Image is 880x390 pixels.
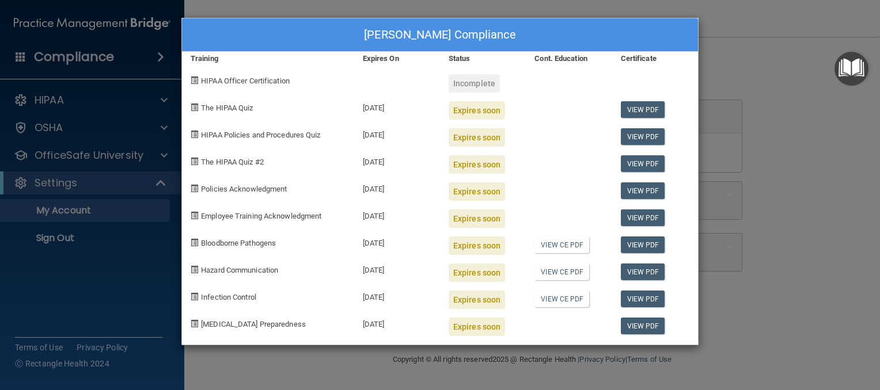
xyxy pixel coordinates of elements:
a: View PDF [621,182,665,199]
div: Expires soon [449,209,505,228]
div: Expires soon [449,236,505,255]
div: [DATE] [354,174,440,201]
div: [DATE] [354,147,440,174]
div: [PERSON_NAME] Compliance [182,18,698,52]
div: Expires soon [449,101,505,120]
div: Expires soon [449,182,505,201]
span: HIPAA Policies and Procedures Quiz [201,131,320,139]
div: Expires soon [449,155,505,174]
span: The HIPAA Quiz #2 [201,158,264,166]
a: View CE PDF [534,290,589,307]
div: Expires soon [449,318,505,336]
div: [DATE] [354,201,440,228]
button: Open Resource Center [835,52,868,86]
span: [MEDICAL_DATA] Preparedness [201,320,306,328]
span: Hazard Communication [201,266,278,274]
div: [DATE] [354,120,440,147]
a: View PDF [621,263,665,280]
a: View PDF [621,209,665,226]
div: Incomplete [449,74,500,93]
span: Infection Control [201,293,256,301]
div: [DATE] [354,228,440,255]
a: View PDF [621,101,665,118]
span: HIPAA Officer Certification [201,77,290,85]
a: View PDF [621,128,665,145]
a: View CE PDF [534,263,589,280]
span: The HIPAA Quiz [201,104,253,112]
span: Employee Training Acknowledgment [201,212,321,220]
a: View PDF [621,236,665,253]
a: View CE PDF [534,236,589,253]
div: [DATE] [354,282,440,309]
div: Expires soon [449,290,505,309]
div: Status [440,52,526,66]
div: [DATE] [354,255,440,282]
div: Training [182,52,354,66]
div: [DATE] [354,93,440,120]
a: View PDF [621,290,665,307]
a: View PDF [621,318,665,334]
div: [DATE] [354,309,440,336]
span: Policies Acknowledgment [201,185,287,193]
div: Expires soon [449,128,505,147]
iframe: Drift Widget Chat Controller [822,311,866,354]
div: Certificate [612,52,698,66]
div: Cont. Education [526,52,612,66]
div: Expires On [354,52,440,66]
div: Expires soon [449,263,505,282]
span: Bloodborne Pathogens [201,239,276,247]
a: View PDF [621,155,665,172]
